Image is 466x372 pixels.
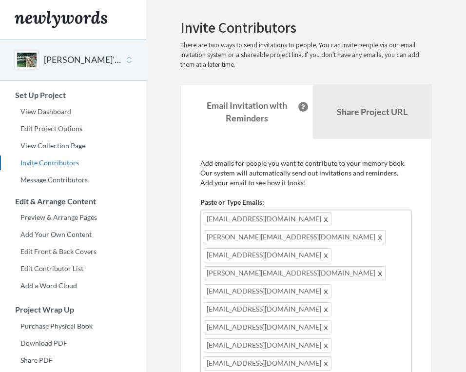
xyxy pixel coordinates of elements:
[207,100,287,123] strong: Email Invitation with Reminders
[200,158,412,188] p: Add emails for people you want to contribute to your memory book. Our system will automatically s...
[204,284,331,298] span: [EMAIL_ADDRESS][DOMAIN_NAME]
[204,338,331,352] span: [EMAIL_ADDRESS][DOMAIN_NAME]
[204,230,386,244] span: [PERSON_NAME][EMAIL_ADDRESS][DOMAIN_NAME]
[180,40,432,70] p: There are two ways to send invitations to people. You can invite people via our email invitation ...
[204,212,331,226] span: [EMAIL_ADDRESS][DOMAIN_NAME]
[0,305,146,314] h3: Project Wrap Up
[204,320,331,334] span: [EMAIL_ADDRESS][DOMAIN_NAME]
[204,356,331,371] span: [EMAIL_ADDRESS][DOMAIN_NAME]
[0,91,146,99] h3: Set Up Project
[204,248,331,262] span: [EMAIL_ADDRESS][DOMAIN_NAME]
[44,54,123,66] button: [PERSON_NAME]'s 40th Birthday
[337,106,408,117] b: Share Project URL
[15,11,107,28] img: Newlywords logo
[180,20,432,36] h2: Invite Contributors
[200,197,264,207] label: Paste or Type Emails:
[204,266,386,280] span: [PERSON_NAME][EMAIL_ADDRESS][DOMAIN_NAME]
[204,302,331,316] span: [EMAIL_ADDRESS][DOMAIN_NAME]
[0,197,146,206] h3: Edit & Arrange Content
